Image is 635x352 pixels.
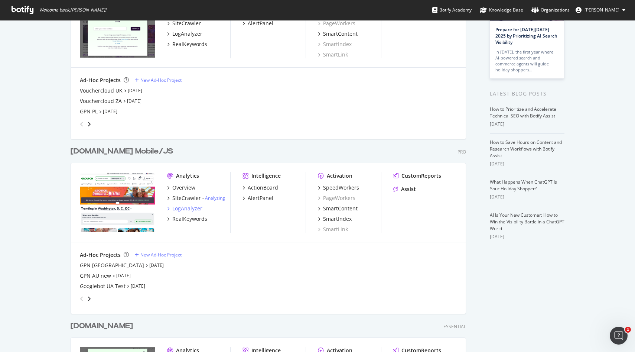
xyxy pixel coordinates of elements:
div: RealKeywords [172,215,207,223]
a: SmartIndex [318,215,352,223]
a: PageWorkers [318,20,355,27]
a: SmartLink [318,51,348,58]
div: [DOMAIN_NAME] Mobile/JS [71,146,173,157]
div: In [DATE], the first year where AI-powered search and commerce agents will guide holiday shoppers… [495,49,559,73]
div: Assist [401,185,416,193]
div: Overview [172,184,195,191]
div: SpeedWorkers [323,184,359,191]
div: [DATE] [490,161,564,167]
div: SiteCrawler [172,20,201,27]
div: [DATE] [490,194,564,200]
a: [DATE] [103,108,117,114]
a: AlertPanel [242,194,273,202]
a: SmartLink [318,226,348,233]
div: SmartContent [323,30,358,38]
span: Welcome back, [PERSON_NAME] ! [39,7,106,13]
div: - [202,195,225,201]
a: CustomReports [393,172,441,180]
a: What Happens When ChatGPT Is Your Holiday Shopper? [490,179,557,192]
a: LogAnalyzer [167,205,202,212]
a: [DATE] [128,87,142,94]
div: [DOMAIN_NAME] [71,321,133,332]
a: PageWorkers [318,194,355,202]
a: Vouchercloud UK [80,87,123,94]
div: SmartContent [323,205,358,212]
div: Ad-Hoc Projects [80,77,121,84]
div: AlertPanel [248,20,273,27]
div: ActionBoard [248,184,278,191]
div: SiteCrawler [172,194,201,202]
a: RealKeywords [167,215,207,223]
a: Prepare for [DATE][DATE] 2025 by Prioritizing AI Search Visibility [495,26,557,45]
div: angle-left [77,293,87,305]
div: angle-right [87,295,92,303]
div: RealKeywords [172,41,207,48]
a: AlertPanel [242,20,273,27]
div: SmartIndex [323,215,352,223]
div: Pro [457,149,466,155]
a: Analyzing [205,195,225,201]
a: How to Save Hours on Content and Research Workflows with Botify Assist [490,139,562,159]
div: Botify Academy [432,6,472,14]
a: Assist [393,185,416,193]
button: [PERSON_NAME] [570,4,631,16]
a: SiteCrawler [167,20,201,27]
a: LogAnalyzer [167,30,202,38]
a: [DATE] [131,283,145,289]
div: AlertPanel [248,194,273,202]
a: [DATE] [127,98,141,104]
div: angle-right [87,120,92,128]
a: Overview [167,184,195,191]
span: Juraj Mitosinka [584,7,619,13]
div: New Ad-Hoc Project [140,252,182,258]
a: [DOMAIN_NAME] Mobile/JS [71,146,176,157]
div: [DATE] [490,233,564,240]
a: Vouchercloud ZA [80,97,122,105]
div: Knowledge Base [480,6,523,14]
a: GPN [GEOGRAPHIC_DATA] [80,262,144,269]
div: Intelligence [251,172,281,180]
span: 1 [625,327,631,333]
div: New Ad-Hoc Project [140,77,182,83]
div: Latest Blog Posts [490,90,564,98]
a: GPN AU new [80,272,111,280]
div: Ad-Hoc Projects [80,251,121,259]
a: [DATE] [116,272,131,279]
img: groupon.com [80,172,155,232]
div: Organizations [531,6,570,14]
a: Googlebot UA Test [80,282,126,290]
iframe: Intercom live chat [610,327,628,345]
div: Essential [443,323,466,330]
a: New Ad-Hoc Project [135,252,182,258]
a: [DATE] [149,262,164,268]
div: CustomReports [401,172,441,180]
a: RealKeywords [167,41,207,48]
div: Analytics [176,172,199,180]
div: angle-left [77,118,87,130]
a: SmartContent [318,205,358,212]
a: SmartContent [318,30,358,38]
a: GPN PL [80,108,98,115]
a: SiteCrawler- Analyzing [167,194,225,202]
a: SpeedWorkers [318,184,359,191]
a: New Ad-Hoc Project [135,77,182,83]
div: [DATE] [490,121,564,127]
a: AI Is Your New Customer: How to Win the Visibility Battle in a ChatGPT World [490,212,564,232]
div: LogAnalyzer [172,205,202,212]
a: ActionBoard [242,184,278,191]
a: How to Prioritize and Accelerate Technical SEO with Botify Assist [490,106,556,119]
a: SmartIndex [318,41,352,48]
div: LogAnalyzer [172,30,202,38]
div: Activation [327,172,352,180]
